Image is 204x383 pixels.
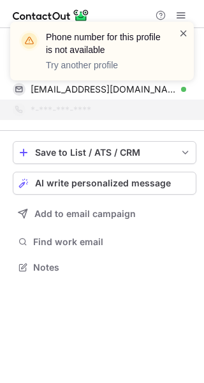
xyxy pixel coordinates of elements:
img: ContactOut v5.3.10 [13,8,89,23]
img: warning [19,31,40,51]
span: Add to email campaign [34,209,136,219]
button: save-profile-one-click [13,141,196,164]
div: Save to List / ATS / CRM [35,147,174,158]
span: Find work email [33,236,191,248]
p: Try another profile [46,59,163,71]
button: Find work email [13,233,196,251]
span: AI write personalized message [35,178,171,188]
header: Phone number for this profile is not available [46,31,163,56]
span: Notes [33,262,191,273]
button: AI write personalized message [13,172,196,195]
button: Notes [13,259,196,276]
button: Add to email campaign [13,202,196,225]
